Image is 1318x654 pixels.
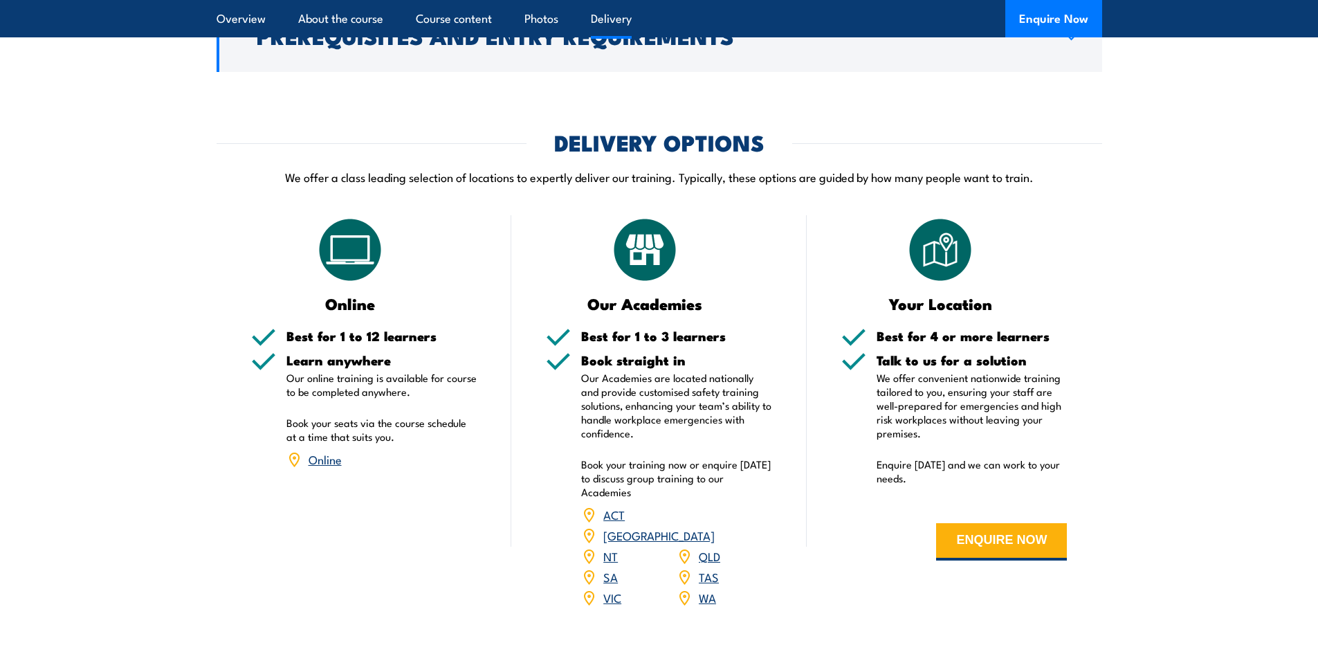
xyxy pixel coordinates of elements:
a: TAS [699,568,719,585]
a: VIC [603,589,621,606]
p: Book your training now or enquire [DATE] to discuss group training to our Academies [581,457,772,499]
a: WA [699,589,716,606]
a: NT [603,547,618,564]
h3: Your Location [841,296,1040,311]
a: SA [603,568,618,585]
button: ENQUIRE NOW [936,523,1067,561]
h5: Best for 1 to 12 learners [286,329,477,343]
h5: Talk to us for a solution [877,354,1068,367]
p: Our online training is available for course to be completed anywhere. [286,371,477,399]
p: Enquire [DATE] and we can work to your needs. [877,457,1068,485]
a: [GEOGRAPHIC_DATA] [603,527,715,543]
a: QLD [699,547,720,564]
a: Online [309,451,342,467]
p: We offer a class leading selection of locations to expertly deliver our training. Typically, thes... [217,169,1102,185]
h5: Best for 1 to 3 learners [581,329,772,343]
p: We offer convenient nationwide training tailored to you, ensuring your staff are well-prepared fo... [877,371,1068,440]
p: Book your seats via the course schedule at a time that suits you. [286,416,477,444]
h5: Best for 4 or more learners [877,329,1068,343]
a: ACT [603,506,625,523]
h3: Online [251,296,450,311]
h5: Book straight in [581,354,772,367]
h2: DELIVERY OPTIONS [554,132,765,152]
p: Our Academies are located nationally and provide customised safety training solutions, enhancing ... [581,371,772,440]
h2: Prerequisites and Entry Requirements [257,26,1041,45]
h3: Our Academies [546,296,744,311]
h5: Learn anywhere [286,354,477,367]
